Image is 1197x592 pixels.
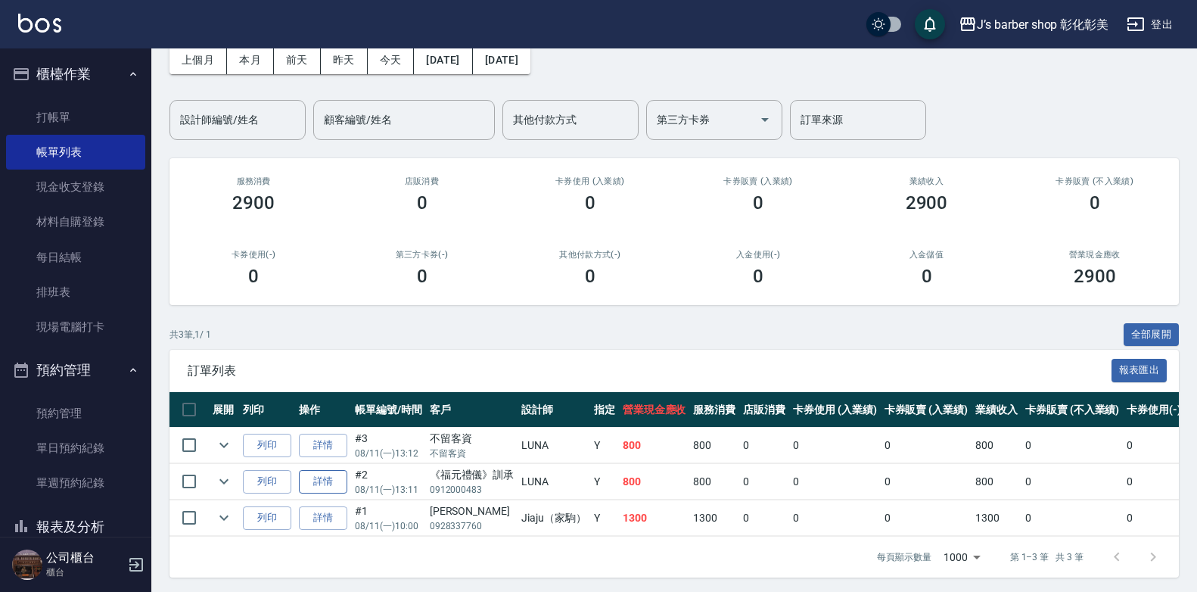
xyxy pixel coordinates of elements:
[619,464,690,500] td: 800
[227,46,274,74] button: 本月
[430,503,515,519] div: [PERSON_NAME]
[243,470,291,494] button: 列印
[6,310,145,344] a: 現場電腦打卡
[1021,464,1123,500] td: 0
[426,392,518,428] th: 客戶
[6,170,145,204] a: 現金收支登錄
[355,519,422,533] p: 08/11 (一) 10:00
[295,392,351,428] th: 操作
[1074,266,1116,287] h3: 2900
[518,428,590,463] td: LUNA
[590,392,619,428] th: 指定
[356,176,487,186] h2: 店販消費
[1123,500,1185,536] td: 0
[689,500,739,536] td: 1300
[351,392,426,428] th: 帳單編號/時間
[188,176,319,186] h3: 服務消費
[590,428,619,463] td: Y
[299,434,347,457] a: 詳情
[739,500,789,536] td: 0
[188,250,319,260] h2: 卡券使用(-)
[739,428,789,463] td: 0
[518,500,590,536] td: Jiaju（家駒）
[368,46,415,74] button: 今天
[972,464,1021,500] td: 800
[1010,550,1084,564] p: 第 1–3 筆 共 3 筆
[473,46,530,74] button: [DATE]
[1111,359,1167,382] button: 報表匯出
[692,176,824,186] h2: 卡券販賣 (入業績)
[6,351,145,390] button: 預約管理
[1090,192,1100,213] h3: 0
[430,467,515,483] div: 《福元禮儀》訓承
[46,566,123,579] p: 櫃台
[739,392,789,428] th: 店販消費
[590,464,619,500] td: Y
[417,192,427,213] h3: 0
[188,363,1111,379] span: 訂單列表
[414,46,472,74] button: [DATE]
[860,250,992,260] h2: 入金儲值
[860,176,992,186] h2: 業績收入
[299,506,347,530] a: 詳情
[6,135,145,170] a: 帳單列表
[953,9,1115,40] button: J’s barber shop 彰化彰美
[430,519,515,533] p: 0928337760
[1123,428,1185,463] td: 0
[585,192,595,213] h3: 0
[355,483,422,497] p: 08/11 (一) 13:11
[209,392,239,428] th: 展開
[585,266,595,287] h3: 0
[972,392,1021,428] th: 業績收入
[243,506,291,530] button: 列印
[977,15,1108,34] div: J’s barber shop 彰化彰美
[1123,392,1185,428] th: 卡券使用(-)
[213,506,235,529] button: expand row
[1121,11,1179,39] button: 登出
[274,46,321,74] button: 前天
[430,431,515,447] div: 不留客資
[789,428,881,463] td: 0
[753,192,763,213] h3: 0
[321,46,368,74] button: 昨天
[877,550,931,564] p: 每頁顯示數量
[689,428,739,463] td: 800
[213,434,235,456] button: expand row
[590,500,619,536] td: Y
[1021,392,1123,428] th: 卡券販賣 (不入業績)
[351,428,426,463] td: #3
[753,107,777,132] button: Open
[243,434,291,457] button: 列印
[1021,428,1123,463] td: 0
[518,464,590,500] td: LUNA
[972,500,1021,536] td: 1300
[6,240,145,275] a: 每日結帳
[881,464,972,500] td: 0
[6,466,145,500] a: 單週預約紀錄
[1029,250,1161,260] h2: 營業現金應收
[6,100,145,135] a: 打帳單
[46,550,123,566] h5: 公司櫃台
[356,250,487,260] h2: 第三方卡券(-)
[351,464,426,500] td: #2
[619,500,690,536] td: 1300
[689,464,739,500] td: 800
[1021,500,1123,536] td: 0
[6,55,145,94] button: 櫃檯作業
[169,328,211,341] p: 共 3 筆, 1 / 1
[881,392,972,428] th: 卡券販賣 (入業績)
[355,447,422,460] p: 08/11 (一) 13:12
[1111,363,1167,377] a: 報表匯出
[12,550,42,580] img: Person
[6,204,145,239] a: 材料自購登錄
[619,392,690,428] th: 營業現金應收
[169,46,227,74] button: 上個月
[6,431,145,466] a: 單日預約紀錄
[6,396,145,431] a: 預約管理
[6,507,145,547] button: 報表及分析
[213,470,235,493] button: expand row
[1029,176,1161,186] h2: 卡券販賣 (不入業績)
[518,392,590,428] th: 設計師
[789,500,881,536] td: 0
[248,266,259,287] h3: 0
